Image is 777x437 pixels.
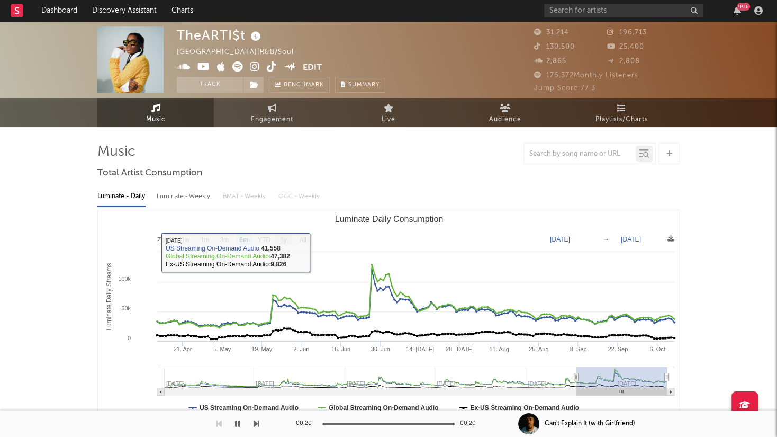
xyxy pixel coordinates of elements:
text: 8. Sep [570,346,587,352]
input: Search by song name or URL [524,150,636,158]
text: 11. Aug [489,346,509,352]
svg: Luminate Daily Consumption [98,210,680,422]
span: Music [146,113,166,126]
text: 16. Jun [331,346,350,352]
span: 25,400 [607,43,644,50]
button: Edit [303,61,322,75]
a: Music [97,98,214,127]
text: 100k [118,275,131,282]
text: 14. [DATE] [406,346,434,352]
text: YTD [258,236,270,244]
span: Summary [348,82,380,88]
button: 99+ [734,6,741,15]
text: Global Streaming On-Demand Audio [329,404,439,412]
span: 176,372 Monthly Listeners [534,72,638,79]
text: 5. May [213,346,231,352]
text: 1y [280,236,287,244]
span: Jump Score: 77.3 [534,85,595,92]
div: [GEOGRAPHIC_DATA] | R&B/Soul [177,46,306,59]
text: 25. Aug [529,346,548,352]
text: [DATE] [621,236,641,243]
a: Engagement [214,98,330,127]
div: 00:20 [460,417,481,430]
a: Live [330,98,447,127]
span: Engagement [251,113,293,126]
text: 30. Jun [371,346,390,352]
span: Live [382,113,395,126]
span: 2,808 [607,58,640,65]
a: Audience [447,98,563,127]
div: Luminate - Weekly [157,188,212,206]
text: 22. Sep [608,346,628,352]
text: 19. May [251,346,273,352]
button: Summary [335,77,385,93]
text: 6m [239,236,248,244]
text: 28. [DATE] [446,346,474,352]
text: 2. Jun [293,346,309,352]
span: Benchmark [284,79,324,92]
div: Luminate - Daily [97,188,146,206]
span: 130,500 [534,43,575,50]
div: TheARTI$t [177,26,264,44]
div: 99 + [737,3,750,11]
text: US Streaming On-Demand Audio [200,404,299,412]
text: 3m [220,236,229,244]
text: 0 [128,335,131,341]
text: 1m [201,236,210,244]
text: Luminate Daily Consumption [335,215,444,224]
div: Can't Explain It (with Girlfriend) [545,419,635,429]
button: Track [177,77,243,93]
input: Search for artists [544,4,703,17]
div: 00:20 [296,417,317,430]
span: Audience [489,113,521,126]
text: Ex-US Streaming On-Demand Audio [470,404,579,412]
text: Zoom [157,236,174,244]
text: 50k [121,305,131,311]
span: Total Artist Consumption [97,167,202,180]
text: [DATE] [550,236,570,243]
span: 196,713 [607,29,647,36]
span: 2,865 [534,58,566,65]
span: Playlists/Charts [595,113,648,126]
span: 31,214 [534,29,569,36]
text: 6. Oct [649,346,665,352]
a: Benchmark [269,77,330,93]
text: Luminate Daily Streams [105,263,113,330]
text: → [603,236,609,243]
a: Playlists/Charts [563,98,680,127]
text: 1w [182,236,190,244]
text: All [299,236,306,244]
text: 21. Apr [174,346,192,352]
